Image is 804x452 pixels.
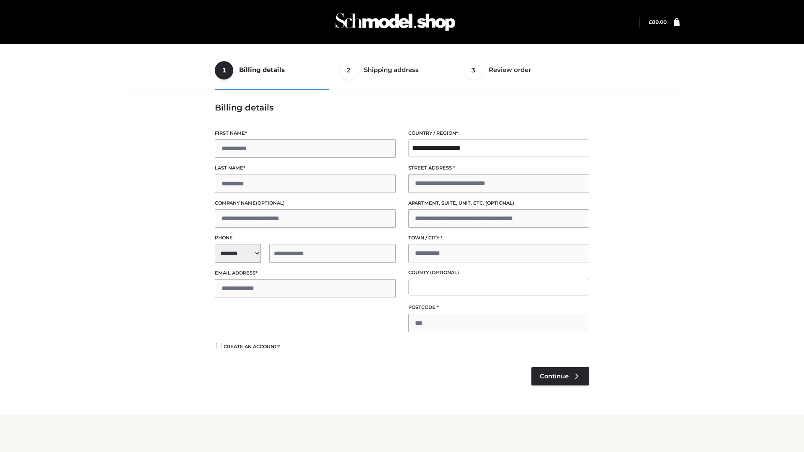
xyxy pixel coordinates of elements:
[408,303,589,311] label: Postcode
[485,200,514,206] span: (optional)
[215,234,396,242] label: Phone
[531,367,589,385] a: Continue
[224,344,280,349] span: Create an account?
[540,372,569,380] span: Continue
[430,270,459,275] span: (optional)
[215,103,589,113] h3: Billing details
[215,343,222,348] input: Create an account?
[256,200,285,206] span: (optional)
[649,19,652,25] span: £
[649,19,667,25] bdi: 89.00
[408,129,589,137] label: Country / Region
[408,269,589,277] label: County
[408,164,589,172] label: Street address
[215,199,396,207] label: Company name
[215,269,396,277] label: Email address
[408,199,589,207] label: Apartment, suite, unit, etc.
[215,129,396,137] label: First name
[215,164,396,172] label: Last name
[408,234,589,242] label: Town / City
[332,5,458,39] img: Schmodel Admin 964
[649,19,667,25] a: £89.00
